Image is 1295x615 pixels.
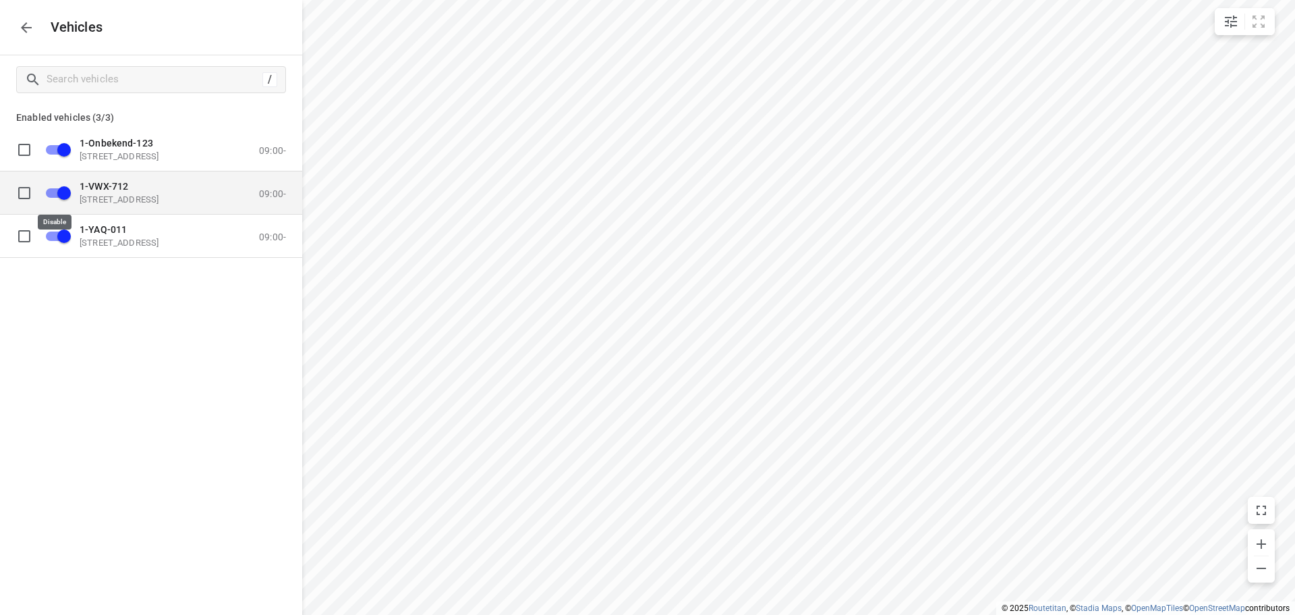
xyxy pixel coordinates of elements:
[1029,604,1066,613] a: Routetitan
[259,144,286,155] p: 09:00-
[80,151,214,161] p: [STREET_ADDRESS]
[1217,8,1244,35] button: Map settings
[38,136,71,162] span: Disable
[1002,604,1290,613] li: © 2025 , © , © © contributors
[259,188,286,198] p: 09:00-
[1076,604,1122,613] a: Stadia Maps
[40,20,103,35] p: Vehicles
[80,194,214,205] p: [STREET_ADDRESS]
[80,137,153,148] span: 1-Onbekend-123
[80,237,214,248] p: [STREET_ADDRESS]
[80,180,128,191] span: 1-VWX-712
[259,231,286,242] p: 09:00-
[38,223,71,248] span: Disable
[1215,8,1275,35] div: small contained button group
[262,72,277,87] div: /
[80,223,127,234] span: 1-YAQ-011
[1189,604,1245,613] a: OpenStreetMap
[1131,604,1183,613] a: OpenMapTiles
[47,69,262,90] input: Search vehicles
